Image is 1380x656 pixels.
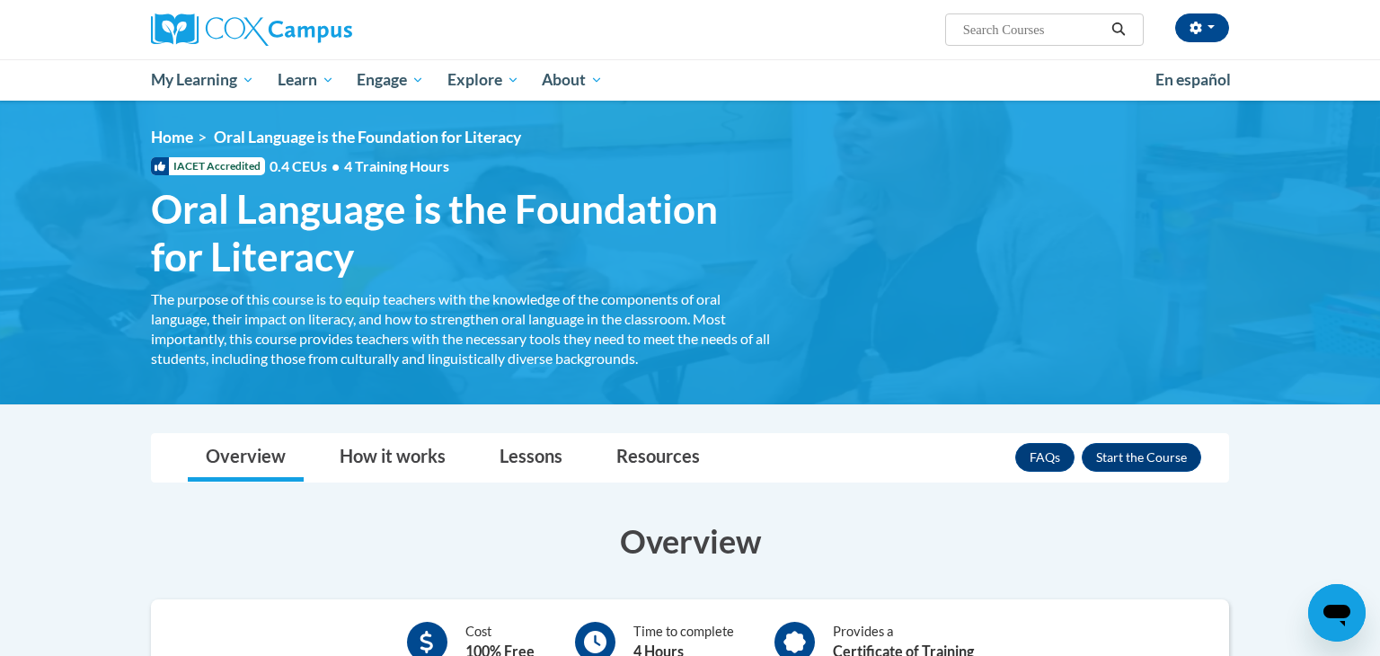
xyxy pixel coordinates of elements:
[332,157,340,174] span: •
[151,519,1229,563] h3: Overview
[270,156,449,176] span: 0.4 CEUs
[482,434,580,482] a: Lessons
[1015,443,1075,472] a: FAQs
[151,69,254,91] span: My Learning
[151,128,193,146] a: Home
[344,157,449,174] span: 4 Training Hours
[188,434,304,482] a: Overview
[139,59,266,101] a: My Learning
[151,289,771,368] div: The purpose of this course is to equip teachers with the knowledge of the components of oral lang...
[1155,70,1231,89] span: En español
[1308,584,1366,642] iframe: Button to launch messaging window
[1175,13,1229,42] button: Account Settings
[266,59,346,101] a: Learn
[278,69,334,91] span: Learn
[1082,443,1201,472] button: Enroll
[357,69,424,91] span: Engage
[345,59,436,101] a: Engage
[531,59,615,101] a: About
[436,59,531,101] a: Explore
[598,434,718,482] a: Resources
[961,19,1105,40] input: Search Courses
[151,13,492,46] a: Cox Campus
[151,185,771,280] span: Oral Language is the Foundation for Literacy
[447,69,519,91] span: Explore
[151,157,265,175] span: IACET Accredited
[214,128,521,146] span: Oral Language is the Foundation for Literacy
[322,434,464,482] a: How it works
[151,13,352,46] img: Cox Campus
[542,69,603,91] span: About
[1144,61,1243,99] a: En español
[124,59,1256,101] div: Main menu
[1105,19,1132,40] button: Search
